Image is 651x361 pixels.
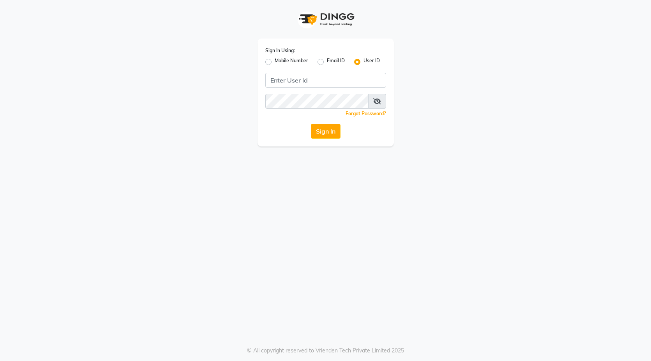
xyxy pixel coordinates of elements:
label: Sign In Using: [265,47,295,54]
img: logo1.svg [295,8,357,31]
label: User ID [363,57,380,67]
label: Mobile Number [275,57,308,67]
input: Username [265,94,369,109]
a: Forgot Password? [346,111,386,116]
label: Email ID [327,57,345,67]
input: Username [265,73,386,88]
button: Sign In [311,124,340,139]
